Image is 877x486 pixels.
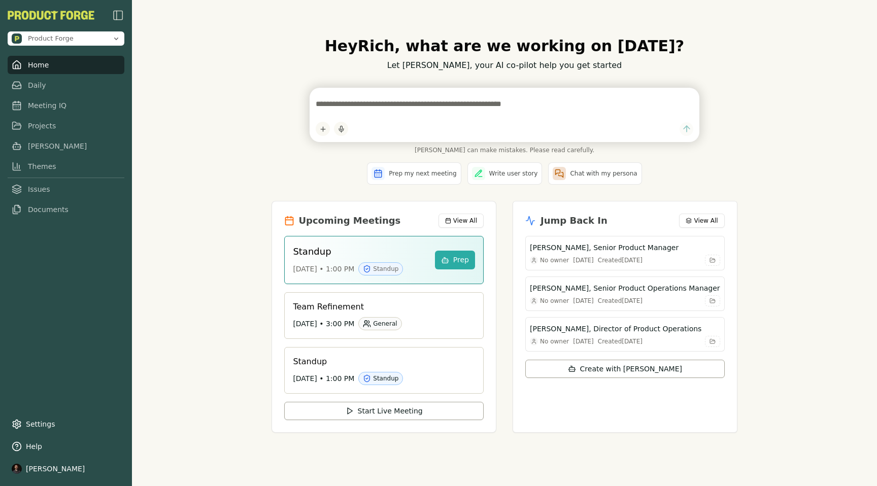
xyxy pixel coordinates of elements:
span: Write user story [489,169,538,178]
span: Start Live Meeting [358,406,423,416]
span: View All [453,217,477,225]
span: Prep [453,255,469,265]
a: Daily [8,76,124,94]
div: Standup [358,262,403,275]
div: Created [DATE] [598,337,643,345]
img: Product Forge [8,11,94,20]
span: Prep my next meeting [389,169,456,178]
button: Start Live Meeting [284,402,484,420]
h3: [PERSON_NAME], Senior Product Operations Manager [530,283,720,293]
span: No owner [540,297,569,305]
p: Let [PERSON_NAME], your AI co-pilot help you get started [272,59,737,72]
button: View All [438,214,484,228]
button: Send message [680,122,693,136]
div: [DATE] • 1:00 PM [293,372,467,385]
div: [DATE] • 1:00 PM [293,262,426,275]
span: View All [694,217,718,225]
div: [DATE] [573,337,594,345]
a: Themes [8,157,124,176]
div: [DATE] • 3:00 PM [293,317,467,330]
button: Create with [PERSON_NAME] [525,360,725,378]
button: Prep my next meeting [367,162,461,185]
h1: Hey Rich , what are we working on [DATE]? [272,37,737,55]
a: Meeting IQ [8,96,124,115]
a: Team Refinement[DATE] • 3:00 PMGeneral [284,292,484,339]
span: No owner [540,256,569,264]
div: General [358,317,401,330]
span: [PERSON_NAME] can make mistakes. Please read carefully. [310,146,699,154]
img: profile [12,464,22,474]
a: Projects [8,117,124,135]
button: Help [8,437,124,456]
div: [DATE] [573,256,594,264]
h3: [PERSON_NAME], Director of Product Operations [530,324,701,334]
button: Start dictation [334,122,348,136]
a: Standup[DATE] • 1:00 PMStandupPrep [284,236,484,284]
button: Add content to chat [316,122,330,136]
h3: Team Refinement [293,301,467,313]
a: Issues [8,180,124,198]
a: Home [8,56,124,74]
div: [DATE] [573,297,594,305]
a: Documents [8,200,124,219]
button: Chat with my persona [548,162,642,185]
h3: Standup [293,356,467,368]
a: Standup[DATE] • 1:00 PMStandup [284,347,484,394]
button: PF-Logo [8,11,94,20]
img: Product Forge [12,33,22,44]
h2: Upcoming Meetings [298,214,400,228]
span: Create with [PERSON_NAME] [580,364,682,374]
button: View All [679,214,724,228]
a: Settings [8,415,124,433]
img: sidebar [112,9,124,21]
div: Created [DATE] [598,256,643,264]
a: [PERSON_NAME] [8,137,124,155]
button: Write user story [467,162,543,185]
h3: Standup [293,245,426,258]
div: Created [DATE] [598,297,643,305]
button: Open organization switcher [8,31,124,46]
button: Close Sidebar [112,9,124,21]
span: Chat with my persona [570,169,637,178]
h2: Jump Back In [541,214,608,228]
h3: [PERSON_NAME], Senior Product Manager [530,242,679,253]
div: Standup [358,372,403,385]
button: [PERSON_NAME] [8,460,124,478]
span: No owner [540,337,569,345]
span: Product Forge [28,34,74,43]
